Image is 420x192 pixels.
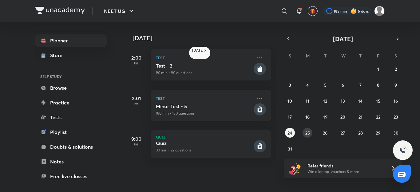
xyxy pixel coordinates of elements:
button: August 21, 2025 [355,112,365,122]
button: August 22, 2025 [373,112,383,122]
button: August 6, 2025 [338,80,348,90]
h5: 2:00 [124,54,149,61]
p: Quiz [156,135,266,139]
h5: Minor Test - 5 [156,103,252,109]
h6: SELF STUDY [35,71,107,82]
a: Free live classes [35,170,107,182]
abbr: August 17, 2025 [288,114,292,120]
abbr: August 19, 2025 [323,114,327,120]
abbr: August 22, 2025 [376,114,380,120]
button: August 30, 2025 [391,128,401,138]
button: August 1, 2025 [373,64,383,74]
abbr: Wednesday [341,53,346,59]
a: Playlist [35,126,107,138]
p: PM [124,61,149,65]
button: August 16, 2025 [391,96,401,106]
abbr: Tuesday [324,53,327,59]
button: August 25, 2025 [303,128,312,138]
abbr: Friday [377,53,379,59]
h5: Quiz [156,140,252,146]
p: 180 min • 180 questions [156,111,252,116]
button: [DATE] [292,34,393,43]
h5: 2:01 [124,95,149,102]
button: August 29, 2025 [373,128,383,138]
h6: [DATE] [192,48,203,58]
a: Browse [35,82,107,94]
abbr: Thursday [359,53,362,59]
abbr: Saturday [394,53,397,59]
button: August 10, 2025 [285,96,295,106]
abbr: August 7, 2025 [359,82,362,88]
p: Test [156,95,252,102]
abbr: August 16, 2025 [394,98,398,104]
img: referral [289,162,301,174]
p: Win a laptop, vouchers & more [307,169,383,174]
button: August 4, 2025 [303,80,312,90]
a: Practice [35,96,107,109]
button: August 28, 2025 [355,128,365,138]
button: August 15, 2025 [373,96,383,106]
button: August 27, 2025 [338,128,348,138]
abbr: August 13, 2025 [341,98,345,104]
p: 30 min • 22 questions [156,147,252,153]
button: August 24, 2025 [285,128,295,138]
a: Notes [35,155,107,168]
abbr: August 2, 2025 [395,66,397,72]
button: August 3, 2025 [285,80,295,90]
button: August 9, 2025 [391,80,401,90]
abbr: August 21, 2025 [359,114,363,120]
abbr: August 11, 2025 [306,98,309,104]
abbr: August 14, 2025 [358,98,363,104]
p: Test [156,54,252,61]
abbr: August 24, 2025 [287,130,292,136]
abbr: August 1, 2025 [377,66,379,72]
abbr: August 3, 2025 [289,82,291,88]
button: avatar [308,6,318,16]
button: August 23, 2025 [391,112,401,122]
button: August 2, 2025 [391,64,401,74]
a: Company Logo [35,7,85,16]
abbr: August 29, 2025 [376,130,380,136]
button: NEET UG [100,5,139,17]
abbr: August 25, 2025 [305,130,310,136]
abbr: August 27, 2025 [341,130,345,136]
abbr: August 26, 2025 [323,130,327,136]
span: [DATE] [333,35,353,43]
abbr: August 30, 2025 [393,130,398,136]
p: 90 min • 90 questions [156,70,252,76]
button: August 11, 2025 [303,96,312,106]
abbr: August 15, 2025 [376,98,380,104]
abbr: August 5, 2025 [324,82,327,88]
a: Planner [35,34,107,47]
button: August 26, 2025 [320,128,330,138]
h4: [DATE] [133,34,277,42]
a: Store [35,49,107,61]
button: August 8, 2025 [373,80,383,90]
abbr: August 8, 2025 [377,82,379,88]
p: PM [124,102,149,106]
button: August 12, 2025 [320,96,330,106]
img: Divya rakesh [374,6,385,16]
a: Doubts & solutions [35,141,107,153]
abbr: August 20, 2025 [340,114,345,120]
button: August 5, 2025 [320,80,330,90]
abbr: August 28, 2025 [358,130,363,136]
button: August 18, 2025 [303,112,312,122]
abbr: August 23, 2025 [394,114,398,120]
button: August 14, 2025 [355,96,365,106]
abbr: August 18, 2025 [305,114,310,120]
h5: 9:00 [124,135,149,143]
h5: Test - 3 [156,63,252,69]
a: Tests [35,111,107,123]
img: ttu [399,147,406,154]
abbr: August 9, 2025 [394,82,397,88]
button: August 19, 2025 [320,112,330,122]
abbr: August 6, 2025 [342,82,344,88]
h6: Refer friends [307,163,383,169]
button: August 31, 2025 [285,144,295,154]
abbr: August 31, 2025 [288,146,292,152]
img: avatar [310,8,315,14]
button: August 7, 2025 [355,80,365,90]
abbr: August 4, 2025 [306,82,309,88]
abbr: Monday [306,53,310,59]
